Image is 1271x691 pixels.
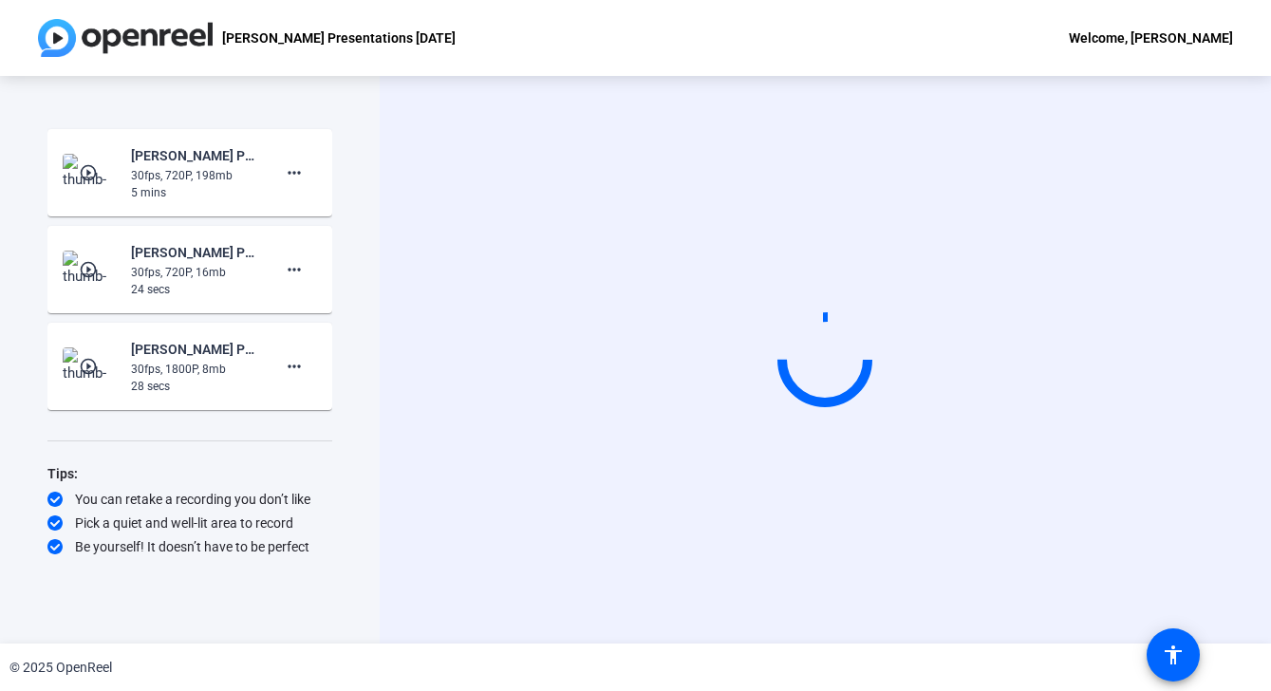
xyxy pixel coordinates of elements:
[131,144,258,167] div: [PERSON_NAME] Presentations-[PERSON_NAME] Presentations August 2025-1755118868032-webcam
[222,27,456,49] p: [PERSON_NAME] Presentations [DATE]
[47,514,332,532] div: Pick a quiet and well-lit area to record
[1162,644,1185,666] mat-icon: accessibility
[47,462,332,485] div: Tips:
[131,167,258,184] div: 30fps, 720P, 198mb
[131,378,258,395] div: 28 secs
[283,161,306,184] mat-icon: more_horiz
[131,281,258,298] div: 24 secs
[131,361,258,378] div: 30fps, 1800P, 8mb
[63,347,119,385] img: thumb-nail
[1069,27,1233,49] div: Welcome, [PERSON_NAME]
[131,241,258,264] div: [PERSON_NAME] Presentations-[PERSON_NAME] Presentations August 2025-1755118437549-webcam
[131,338,258,361] div: [PERSON_NAME] Presentations-[PERSON_NAME] Presentations August 2025-1755117058087-screen
[38,19,213,57] img: OpenReel logo
[283,355,306,378] mat-icon: more_horiz
[47,537,332,556] div: Be yourself! It doesn’t have to be perfect
[79,357,102,376] mat-icon: play_circle_outline
[9,658,112,678] div: © 2025 OpenReel
[283,258,306,281] mat-icon: more_horiz
[47,490,332,509] div: You can retake a recording you don’t like
[63,251,119,289] img: thumb-nail
[131,184,258,201] div: 5 mins
[79,163,102,182] mat-icon: play_circle_outline
[131,264,258,281] div: 30fps, 720P, 16mb
[63,154,119,192] img: thumb-nail
[79,260,102,279] mat-icon: play_circle_outline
